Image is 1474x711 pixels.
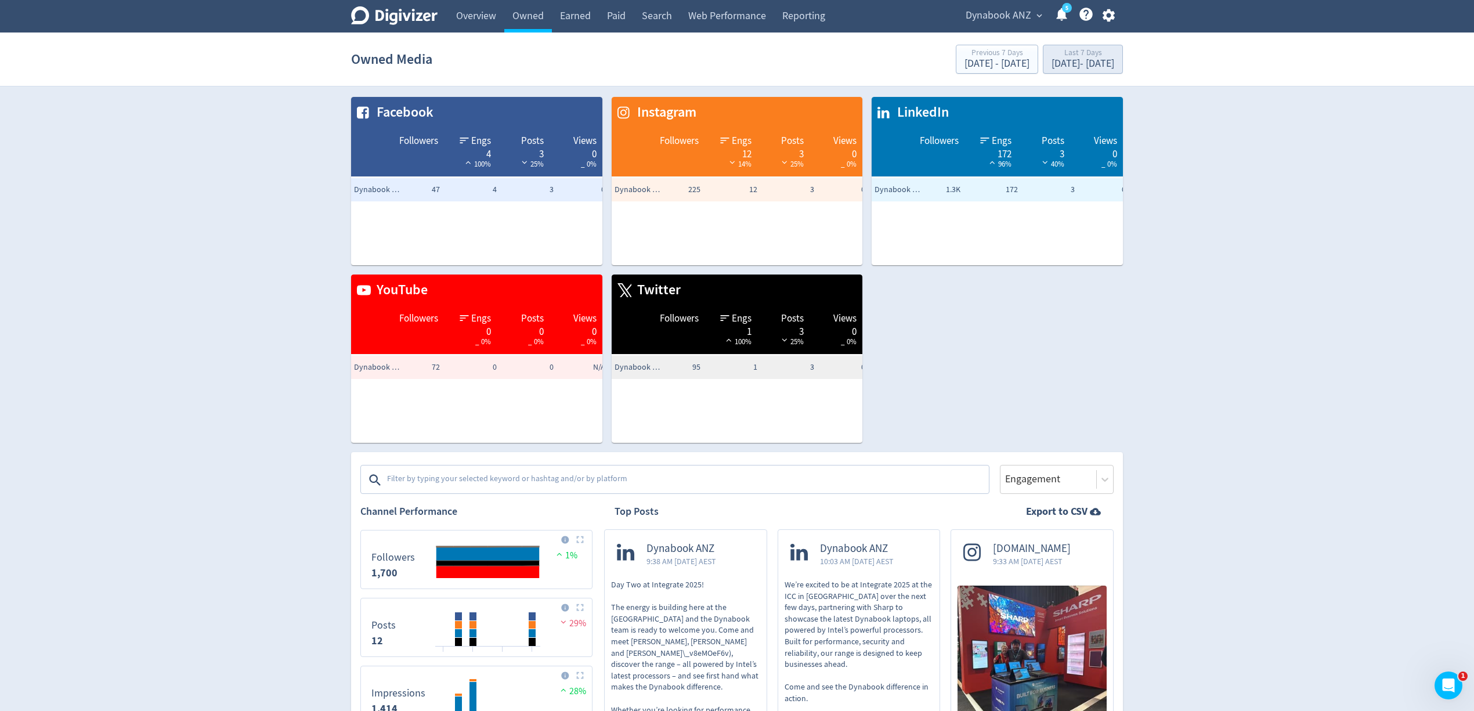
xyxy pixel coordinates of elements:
strong: 1,700 [371,566,398,580]
table: customized table [872,97,1123,265]
span: Engs [471,312,491,326]
div: 0 [555,147,597,157]
td: 0 [817,178,874,201]
img: negative-performance.svg [558,618,569,626]
span: _ 0% [528,337,544,347]
span: 14% [727,159,752,169]
span: Posts [1042,134,1064,148]
span: Dynabook ANZ [875,184,921,196]
td: 172 [963,178,1020,201]
div: 3 [763,325,804,334]
td: 4 [443,178,500,201]
table: customized table [351,97,602,265]
img: negative-performance-white.svg [779,335,790,344]
img: negative-performance-white.svg [727,158,738,167]
span: Dynabook ANZ [966,6,1031,25]
img: Placeholder [576,604,584,611]
span: Views [833,312,857,326]
img: negative-performance-white.svg [519,158,530,167]
td: 72 [386,356,443,379]
td: 0 [557,178,613,201]
h2: Top Posts [615,504,659,519]
td: 0 [500,356,557,379]
div: 1 [710,325,752,334]
td: 3 [500,178,557,201]
div: 0 [815,147,857,157]
img: Placeholder [576,536,584,543]
dt: Posts [371,619,396,632]
span: 10:03 AM [DATE] AEST [820,555,894,567]
span: Followers [660,312,699,326]
span: Instagram [631,103,696,122]
span: 1% [554,550,577,561]
svg: Posts 12 [366,603,587,652]
span: Engs [471,134,491,148]
span: Posts [521,134,544,148]
span: _ 0% [475,337,491,347]
iframe: Intercom live chat [1435,672,1462,699]
span: 25% [779,337,804,347]
svg: Followers 0 [366,535,587,584]
span: Dynabook ANZ [615,362,661,373]
strong: Export to CSV [1026,504,1088,519]
div: 0 [450,325,491,334]
div: Previous 7 Days [964,49,1029,59]
span: [DOMAIN_NAME] [993,542,1071,555]
div: 4 [450,147,491,157]
td: 0 [443,356,500,379]
text: 01/09 [525,651,539,659]
button: Previous 7 Days[DATE] - [DATE] [956,45,1038,74]
span: YouTube [371,280,428,300]
span: expand_more [1034,10,1045,21]
td: 95 [646,356,703,379]
span: 1 [1458,672,1468,681]
span: 25% [519,159,544,169]
div: 0 [1076,147,1117,157]
div: [DATE] - [DATE] [1052,59,1114,69]
span: Views [573,134,597,148]
a: 5 [1062,3,1072,13]
td: 1.3K [906,178,963,201]
td: 3 [1021,178,1078,201]
span: Posts [781,134,804,148]
span: Dynabook ANZ [615,184,661,196]
img: positive-performance.svg [558,685,569,694]
span: _ 0% [841,337,857,347]
span: Followers [660,134,699,148]
td: 47 [386,178,443,201]
table: customized table [612,275,863,443]
span: Followers [399,312,438,326]
span: Followers [920,134,959,148]
button: Dynabook ANZ [962,6,1045,25]
h1: Owned Media [351,41,432,78]
span: Views [833,134,857,148]
dt: Impressions [371,687,425,700]
h2: Channel Performance [360,504,593,519]
span: Facebook [371,103,433,122]
td: 12 [703,178,760,201]
div: 0 [503,325,544,334]
img: positive-performance-white.svg [463,158,474,167]
table: customized table [612,97,863,265]
table: customized table [351,275,602,443]
span: Posts [521,312,544,326]
div: Last 7 Days [1052,49,1114,59]
td: 3 [760,178,817,201]
text: 30/08 [496,651,510,659]
span: 29% [558,618,586,629]
dt: Followers [371,551,415,564]
span: Views [573,312,597,326]
div: 0 [815,325,857,334]
div: 0 [555,325,597,334]
div: 3 [503,147,544,157]
div: 12 [710,147,752,157]
div: 3 [1023,147,1064,157]
span: _ 0% [841,159,857,169]
text: 28/08 [466,651,481,659]
img: Placeholder [576,672,584,679]
button: Last 7 Days[DATE]- [DATE] [1043,45,1123,74]
img: negative-performance-white.svg [779,158,790,167]
span: Engs [732,134,752,148]
text: 5 [1065,4,1068,12]
span: Dynabook ANZ [646,542,716,555]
